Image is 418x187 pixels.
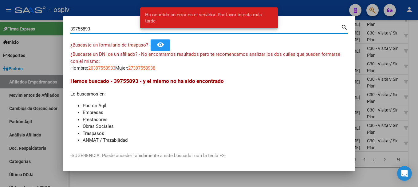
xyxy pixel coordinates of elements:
li: Traspasos [83,130,348,137]
li: ANMAT / Trazabilidad [83,137,348,144]
span: 20397558933 [88,65,115,71]
mat-icon: remove_red_eye [157,41,164,48]
mat-icon: search [341,23,348,30]
span: ¿Buscaste un formulario de traspaso? - [70,42,151,48]
li: Traspasos Direccion [83,144,348,151]
p: -SUGERENCIA: Puede acceder rapidamente a este buscador con la tecla F2- [70,152,348,159]
span: Hemos buscado - 39755893 - y el mismo no ha sido encontrado [70,78,224,84]
span: ¿Buscaste un DNI de un afiliado? - No encontramos resultados pero te recomendamos analizar los do... [70,51,340,64]
li: Obras Sociales [83,123,348,130]
li: Padrón Ágil [83,102,348,109]
li: Prestadores [83,116,348,123]
span: Ha ocurrido un error en el servidor. Por favor intenta más tarde. [145,12,273,24]
div: Hombre: Mujer: [70,51,348,72]
div: Open Intercom Messenger [397,166,412,181]
div: Lo buscamos en: [70,77,348,151]
span: 27397558938 [128,65,155,71]
li: Empresas [83,109,348,116]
